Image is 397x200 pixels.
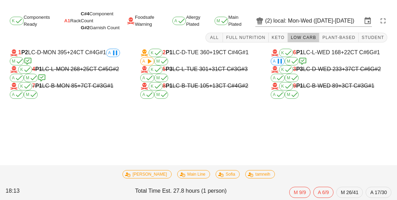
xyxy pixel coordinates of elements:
[10,49,126,65] div: LC-D-MON 395 CT C#4
[35,66,42,72] b: P1
[250,170,270,178] span: tamneih
[10,82,126,99] div: LC-B-MON 85 CT C#3
[20,67,30,72] span: K
[238,49,248,55] span: G#1
[32,66,35,72] span: 4
[142,76,152,80] span: A
[287,59,297,63] span: M
[134,185,263,199] div: Total Time Est. 27.8 hours (1 person)
[238,83,248,89] span: G#2
[140,65,257,82] div: LC-L-TUE 301 CT C#3
[319,33,359,42] button: Plant-Based
[273,93,283,97] span: A
[81,25,90,30] span: G#2
[220,170,235,178] span: Sofia
[296,66,303,72] b: P3
[369,49,380,55] span: G#1
[151,84,160,88] span: K
[166,83,173,89] b: P1
[293,66,296,72] span: 3
[80,66,89,72] span: +25
[18,49,21,55] span: 1
[364,83,374,89] span: G#1
[273,76,283,80] span: A
[20,84,30,88] span: K
[293,49,296,55] span: 6
[269,33,288,42] button: Keto
[21,49,28,55] b: P2
[361,35,384,40] span: Student
[341,187,359,198] span: M 26/41
[142,59,152,63] span: A
[151,51,160,55] span: K
[237,66,248,72] span: G#3
[26,76,36,80] span: M
[26,93,36,97] span: M
[322,35,355,40] span: Plant-Based
[127,170,167,178] span: [PERSON_NAME]
[163,66,166,72] span: 5
[77,83,84,89] span: +7
[142,93,152,97] span: A
[140,82,257,99] div: LC-B-TUE 105 CT C#4
[166,49,173,55] b: P1
[209,83,218,89] span: +13
[103,83,113,89] span: G#1
[294,187,306,198] span: M 9/9
[12,59,22,63] span: M
[166,66,173,72] b: P3
[281,51,291,55] span: K
[338,83,345,89] span: +3
[81,11,89,16] span: C#4
[4,185,134,199] div: 18:13
[163,83,166,89] span: 8
[288,33,320,42] button: Low Carb
[291,35,316,40] span: Low Carb
[12,93,22,97] span: A
[156,76,166,80] span: M
[108,51,118,55] span: A
[223,33,269,42] button: Full Nutrition
[271,49,387,65] div: LC-L-WED 168 CT C#6
[370,66,381,72] span: G#2
[209,49,219,55] span: +19
[96,49,106,55] span: G#1
[156,93,166,97] span: M
[271,65,387,82] div: LC-D-WED 233 CT C#6
[174,19,184,23] span: A
[81,10,127,31] div: Component Count Garnish Count
[341,49,350,55] span: +22
[287,93,297,97] span: M
[209,35,220,40] span: All
[140,49,257,65] div: LC-D-TUE 360 CT C#4
[151,67,160,72] span: K
[12,19,22,23] span: K
[226,35,265,40] span: Full Nutrition
[35,83,42,89] b: P1
[10,65,126,82] div: LC-L-MON 268 CT C#5
[287,76,297,80] span: M
[156,59,166,63] span: M
[217,19,226,23] span: M
[32,83,35,89] span: 7
[163,49,166,55] span: 2
[205,33,223,42] button: All
[359,33,387,42] button: Student
[181,170,205,178] span: Main Line
[273,59,283,63] span: A
[4,13,393,29] div: Components Ready Rack Foodsafe Warning Allergy Plated Main Plated
[296,83,303,89] b: P1
[67,49,76,55] span: +24
[370,187,387,198] span: A 17/30
[271,35,285,40] span: Keto
[342,66,351,72] span: +37
[293,83,296,89] span: 9
[296,49,303,55] b: P1
[108,66,119,72] span: G#2
[12,76,22,80] span: A
[64,17,70,24] span: A1
[281,84,291,88] span: K
[318,187,329,198] span: A 6/9
[281,67,291,72] span: K
[271,82,387,99] div: LC-B-WED 89 CT C#3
